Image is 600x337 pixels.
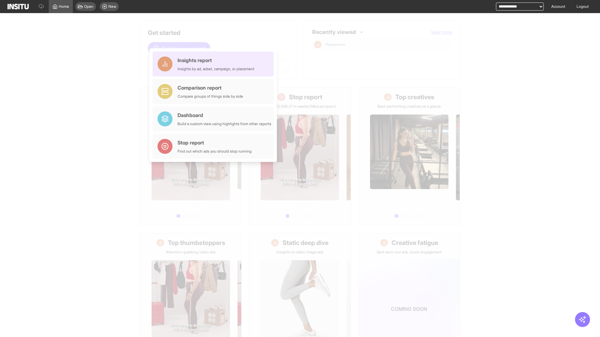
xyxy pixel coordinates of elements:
[108,4,116,9] span: New
[177,66,254,71] div: Insights by ad, adset, campaign, or placement
[59,4,69,9] span: Home
[177,139,252,146] div: Stop report
[177,56,254,64] div: Insights report
[177,121,271,126] div: Build a custom view using highlights from other reports
[7,4,29,9] img: Logo
[177,111,271,119] div: Dashboard
[177,94,243,99] div: Compare groups of things side by side
[177,149,252,154] div: Find out which ads you should stop running
[84,4,93,9] span: Open
[177,84,243,91] div: Comparison report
